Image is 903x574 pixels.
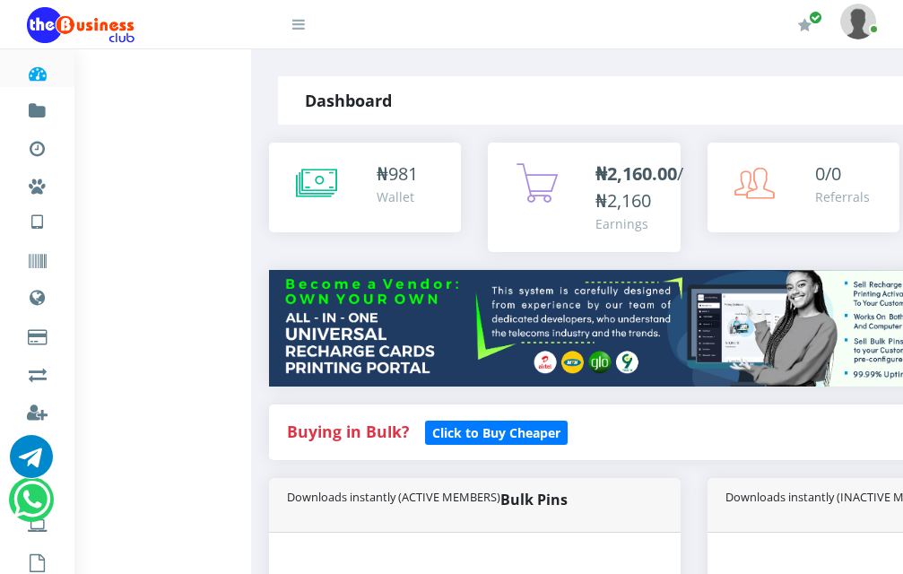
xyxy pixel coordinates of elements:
[595,161,677,186] b: ₦2,160.00
[432,424,560,441] b: Click to Buy Cheaper
[27,124,48,167] a: Transactions
[388,161,418,186] span: 981
[815,187,870,206] div: Referrals
[13,491,50,521] a: Chat for support
[425,421,568,442] a: Click to Buy Cheaper
[27,312,48,355] a: Cable TV, Electricity
[377,187,418,206] div: Wallet
[287,489,500,506] small: Downloads instantly (ACTIVE MEMBERS)
[595,214,683,233] div: Earnings
[27,237,48,280] a: Vouchers
[27,350,48,393] a: Airtime -2- Cash
[815,161,841,186] span: 0/0
[10,448,53,478] a: Chat for support
[68,197,218,228] a: Nigerian VTU
[68,223,218,254] a: International VTU
[27,273,48,317] a: Data
[27,387,48,430] a: Register a Referral
[488,143,680,252] a: ₦2,160.00/₦2,160 Earnings
[287,489,663,510] strong: Bulk Pins
[305,90,392,111] strong: Dashboard
[269,143,461,232] a: ₦981 Wallet
[595,161,683,213] span: /₦2,160
[27,500,48,544] a: Print Recharge Cards
[377,161,418,187] div: ₦
[27,425,48,468] a: Transfer to Wallet
[798,18,812,32] i: Renew/Upgrade Subscription
[27,86,48,129] a: Fund wallet
[287,421,409,442] strong: Buying in Bulk?
[840,4,876,39] img: User
[708,143,899,232] a: 0/0 Referrals
[809,11,822,24] span: Renew/Upgrade Subscription
[27,48,48,91] a: Dashboard
[27,7,135,43] img: Logo
[27,161,48,204] a: Miscellaneous Payments
[27,197,48,242] a: VTU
